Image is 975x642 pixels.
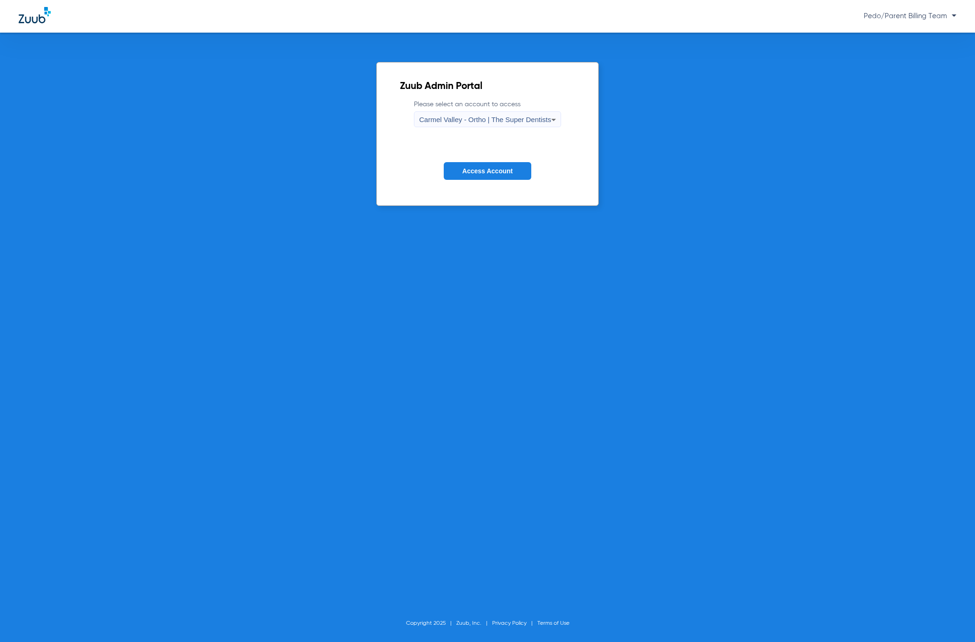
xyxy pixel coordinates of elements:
li: Copyright 2025 [406,619,456,628]
li: Zuub, Inc. [456,619,492,628]
h2: Zuub Admin Portal [400,82,575,91]
img: Zuub Logo [19,7,51,23]
button: Access Account [444,162,531,180]
span: Carmel Valley - Ortho | The Super Dentists [419,116,551,123]
a: Privacy Policy [492,621,527,626]
span: Access Account [462,167,513,175]
a: Terms of Use [537,621,569,626]
span: Pedo/Parent Billing Team [864,13,956,20]
iframe: Chat Widget [928,597,975,642]
label: Please select an account to access [414,100,561,127]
